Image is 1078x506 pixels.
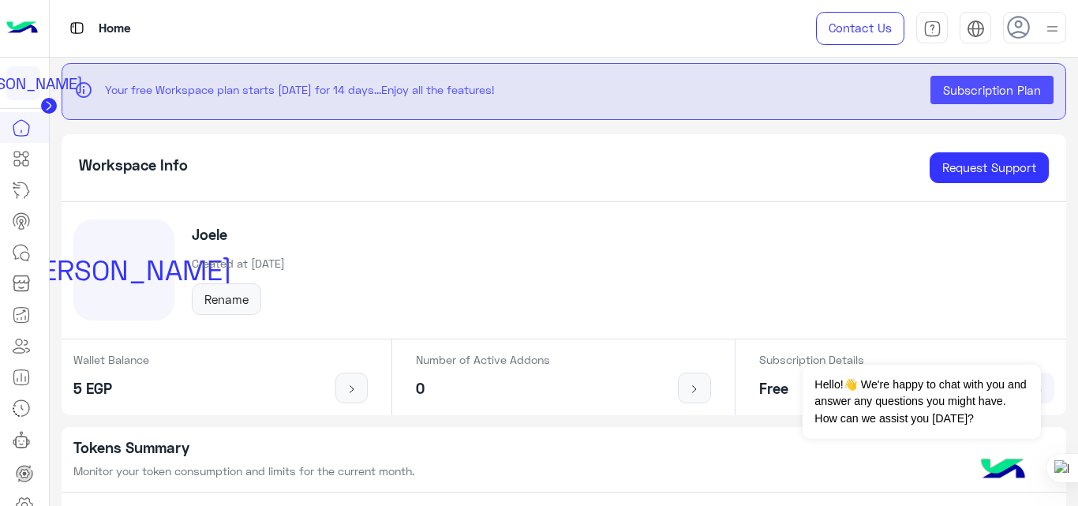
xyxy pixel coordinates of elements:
div: [PERSON_NAME] [6,66,40,100]
span: Subscription Plan [943,83,1041,97]
p: Home [99,18,131,39]
div: [PERSON_NAME] [73,219,174,320]
h5: 0 [416,380,550,398]
img: profile [1042,19,1062,39]
a: Contact Us [816,12,904,45]
img: hulul-logo.png [975,443,1031,498]
a: Request Support [930,152,1049,184]
p: Subscription Details [759,351,864,368]
span: info [74,81,93,99]
p: Number of Active Addons [416,351,550,368]
p: Your free Workspace plan starts [DATE] for 14 days...Enjoy all the features! [105,81,919,98]
img: tab [923,20,941,38]
button: Subscription Plan [930,76,1054,104]
p: Created at [DATE] [192,255,285,272]
p: Monitor your token consumption and limits for the current month. [73,463,1055,479]
img: icon [685,383,705,395]
p: Wallet Balance [73,351,149,368]
a: tab [916,12,948,45]
img: tab [967,20,985,38]
h5: 5 EGP [73,380,149,398]
h5: Free [759,380,864,398]
span: Hello!👋 We're happy to chat with you and answer any questions you might have. How can we assist y... [803,365,1040,439]
h5: Workspace Info [79,156,188,174]
h5: Joele [192,226,285,244]
h5: Tokens Summary [73,439,1055,457]
img: Logo [6,12,38,45]
img: tab [67,18,87,38]
button: Rename [192,283,261,315]
img: icon [342,383,361,395]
